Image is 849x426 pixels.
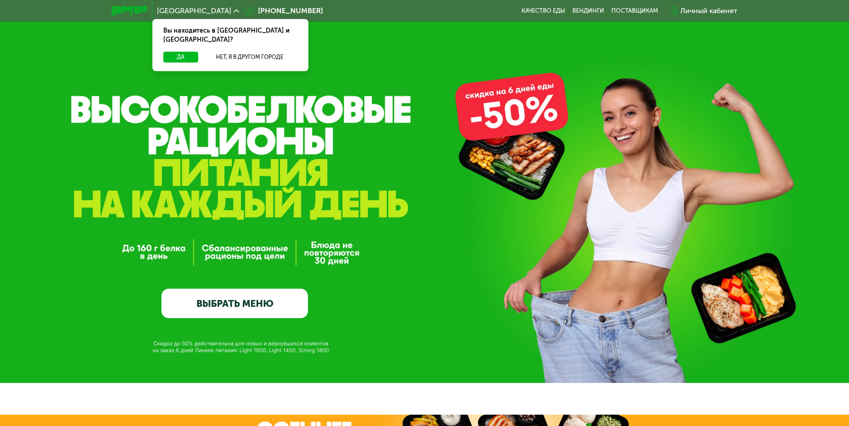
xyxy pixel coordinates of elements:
[611,7,658,15] div: поставщикам
[157,7,231,15] span: [GEOGRAPHIC_DATA]
[163,52,198,63] button: Да
[572,7,604,15] a: Вендинги
[244,5,323,16] a: [PHONE_NUMBER]
[152,19,308,52] div: Вы находитесь в [GEOGRAPHIC_DATA] и [GEOGRAPHIC_DATA]?
[202,52,298,63] button: Нет, я в другом городе
[161,289,308,318] a: ВЫБРАТЬ МЕНЮ
[522,7,565,15] a: Качество еды
[680,5,737,16] div: Личный кабинет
